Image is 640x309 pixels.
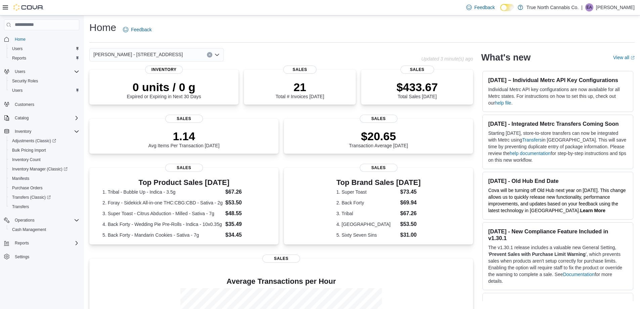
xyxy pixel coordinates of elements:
span: Cova will be turning off Old Hub next year on [DATE]. This change allows us to quickly release ne... [488,188,626,213]
nav: Complex example [4,32,79,279]
span: Feedback [474,4,495,11]
a: Home [12,35,28,43]
span: Feedback [131,26,152,33]
button: Inventory [1,127,82,136]
button: Users [7,44,82,53]
span: Sales [400,66,434,74]
span: Cash Management [12,227,46,232]
a: Cash Management [9,226,49,234]
h1: Home [89,21,116,34]
span: Manifests [12,176,29,181]
p: Updated 3 minute(s) ago [421,56,473,62]
a: help documentation [510,151,551,156]
span: Users [15,69,25,74]
a: help file [495,100,511,106]
a: Reports [9,54,29,62]
div: Avg Items Per Transaction [DATE] [148,129,220,148]
p: [PERSON_NAME] [596,3,635,11]
h3: [DATE] – Individual Metrc API Key Configurations [488,77,628,83]
span: Inventory Manager (Classic) [12,166,68,172]
h3: Top Brand Sales [DATE] [336,179,421,187]
span: Reports [12,55,26,61]
a: View allExternal link [613,55,635,60]
span: Sales [262,255,300,263]
div: Erin Anderson [585,3,593,11]
span: Cash Management [9,226,79,234]
span: Sales [283,66,317,74]
dd: $48.55 [225,209,265,218]
span: Bulk Pricing Import [12,148,46,153]
button: Reports [12,239,32,247]
a: Transfers (Classic) [9,193,53,201]
span: Security Roles [12,78,38,84]
a: Manifests [9,175,32,183]
button: Catalog [1,113,82,123]
span: Customers [15,102,34,107]
a: Security Roles [9,77,41,85]
span: Customers [12,100,79,108]
span: Catalog [15,115,29,121]
span: Inventory Count [9,156,79,164]
span: Reports [9,54,79,62]
a: Users [9,45,25,53]
span: Inventory Manager (Classic) [9,165,79,173]
h3: Top Product Sales [DATE] [102,179,265,187]
dt: 2. Back Forty [336,199,397,206]
span: Transfers (Classic) [9,193,79,201]
dt: 3. Super Toast - Citrus Abduction - Milled - Sativa - 7g [102,210,223,217]
button: Inventory Count [7,155,82,164]
dt: 4. [GEOGRAPHIC_DATA] [336,221,397,228]
span: Users [12,88,23,93]
strong: Prevent Sales with Purchase Limit Warning [489,252,586,257]
span: Inventory [145,66,183,74]
a: Transfers [9,203,32,211]
a: Feedback [464,1,498,14]
span: Operations [15,218,35,223]
dt: 4. Back Forty - Wedding Pie Pre-Rolls - Indica - 10x0.35g [102,221,223,228]
p: 0 units / 0 g [127,80,201,94]
p: $433.67 [396,80,438,94]
div: Transaction Average [DATE] [349,129,408,148]
dd: $53.50 [225,199,265,207]
span: Settings [12,253,79,261]
button: Purchase Orders [7,183,82,193]
span: Reports [12,239,79,247]
span: Sales [360,115,397,123]
span: Inventory [15,129,31,134]
button: Clear input [207,52,212,57]
a: Transfers [522,137,542,143]
span: EA [587,3,592,11]
button: Manifests [7,174,82,183]
button: Home [1,34,82,44]
div: Total Sales [DATE] [396,80,438,99]
h4: Average Transactions per Hour [95,277,468,285]
span: Adjustments (Classic) [9,137,79,145]
span: [PERSON_NAME] - [STREET_ADDRESS] [93,50,183,59]
dt: 5. Sixty Seven Sins [336,232,397,238]
input: Dark Mode [500,4,514,11]
a: Learn More [580,208,605,213]
dd: $31.00 [400,231,421,239]
span: Sales [165,115,203,123]
img: Cova [13,4,44,11]
button: Open list of options [214,52,220,57]
a: Users [9,86,25,94]
button: Users [7,86,82,95]
button: Security Roles [7,76,82,86]
a: Transfers (Classic) [7,193,82,202]
div: Total # Invoices [DATE] [275,80,324,99]
dd: $35.49 [225,220,265,228]
span: Bulk Pricing Import [9,146,79,154]
button: Reports [7,53,82,63]
span: Users [9,86,79,94]
button: Settings [1,252,82,262]
a: Customers [12,101,37,109]
button: Bulk Pricing Import [7,146,82,155]
span: Transfers (Classic) [12,195,51,200]
p: True North Cannabis Co. [526,3,579,11]
svg: External link [631,56,635,60]
button: Transfers [7,202,82,211]
span: Operations [12,216,79,224]
p: Starting [DATE], store-to-store transfers can now be integrated with Metrc using in [GEOGRAPHIC_D... [488,130,628,163]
